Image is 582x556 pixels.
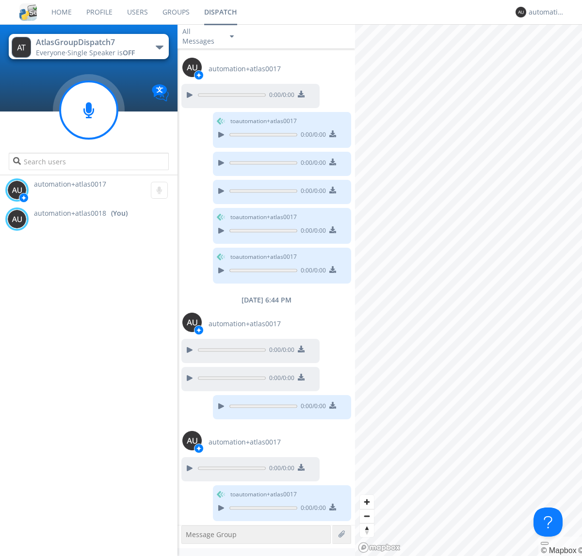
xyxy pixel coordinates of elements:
[67,48,135,57] span: Single Speaker is
[182,58,202,77] img: 373638.png
[360,509,374,523] button: Zoom out
[7,209,27,229] img: 373638.png
[266,91,294,101] span: 0:00 / 0:00
[36,48,145,58] div: Everyone ·
[152,84,169,101] img: Translation enabled
[297,187,326,197] span: 0:00 / 0:00
[230,117,297,126] span: to automation+atlas0017
[541,546,576,555] a: Mapbox
[297,402,326,413] span: 0:00 / 0:00
[266,464,294,475] span: 0:00 / 0:00
[182,313,202,332] img: 373638.png
[329,504,336,510] img: download media button
[230,35,234,38] img: caret-down-sm.svg
[533,508,563,537] iframe: Toggle Customer Support
[329,226,336,233] img: download media button
[266,346,294,356] span: 0:00 / 0:00
[178,295,355,305] div: [DATE] 6:44 PM
[297,504,326,514] span: 0:00 / 0:00
[209,64,281,74] span: automation+atlas0017
[298,464,305,471] img: download media button
[297,226,326,237] span: 0:00 / 0:00
[360,523,374,537] button: Reset bearing to north
[297,159,326,169] span: 0:00 / 0:00
[298,374,305,381] img: download media button
[329,187,336,193] img: download media button
[7,180,27,200] img: 373638.png
[297,130,326,141] span: 0:00 / 0:00
[12,37,31,58] img: 373638.png
[516,7,526,17] img: 373638.png
[358,542,401,553] a: Mapbox logo
[34,179,106,189] span: automation+atlas0017
[209,437,281,447] span: automation+atlas0017
[209,319,281,329] span: automation+atlas0017
[329,402,336,409] img: download media button
[266,374,294,384] span: 0:00 / 0:00
[360,509,374,523] span: Zoom out
[360,524,374,537] span: Reset bearing to north
[230,253,297,261] span: to automation+atlas0017
[34,208,106,218] span: automation+atlas0018
[297,266,326,277] span: 0:00 / 0:00
[111,208,128,218] div: (You)
[329,130,336,137] img: download media button
[541,542,549,545] button: Toggle attribution
[230,490,297,499] span: to automation+atlas0017
[182,27,221,46] div: All Messages
[9,34,168,59] button: AtlasGroupDispatch7Everyone·Single Speaker isOFF
[230,213,297,222] span: to automation+atlas0017
[360,495,374,509] button: Zoom in
[329,159,336,165] img: download media button
[329,266,336,273] img: download media button
[36,37,145,48] div: AtlasGroupDispatch7
[123,48,135,57] span: OFF
[298,91,305,97] img: download media button
[19,3,37,21] img: cddb5a64eb264b2086981ab96f4c1ba7
[529,7,565,17] div: automation+atlas0018
[9,153,168,170] input: Search users
[182,431,202,450] img: 373638.png
[298,346,305,352] img: download media button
